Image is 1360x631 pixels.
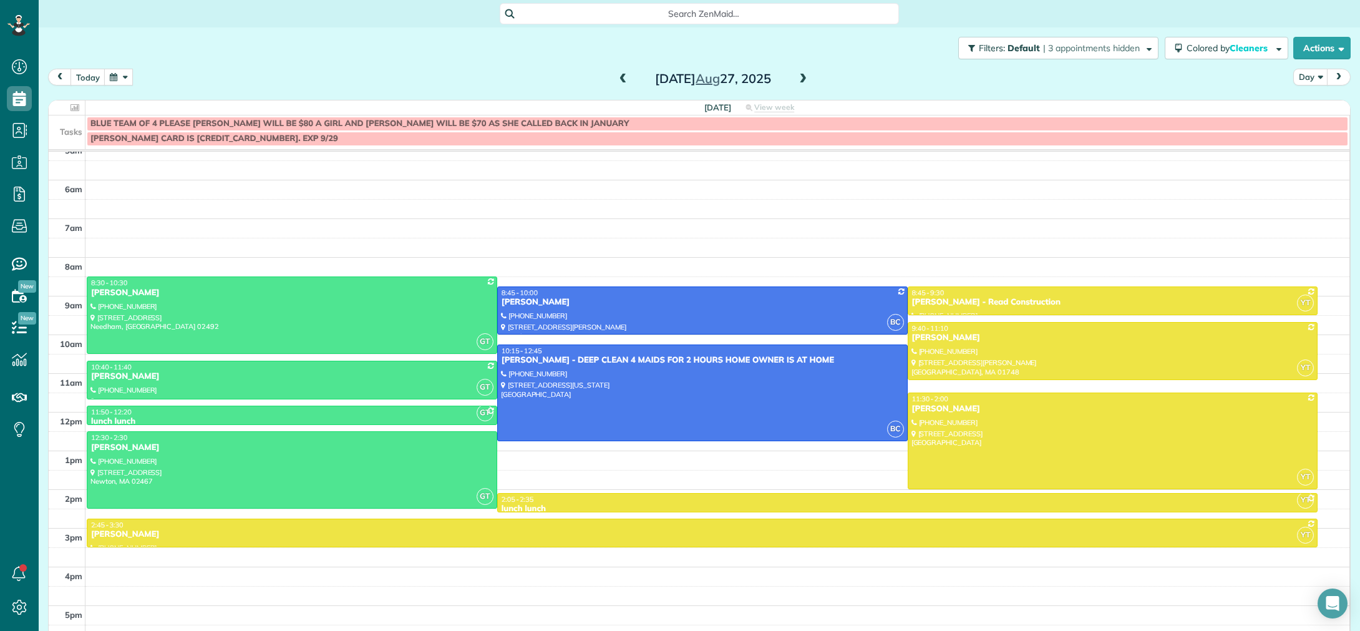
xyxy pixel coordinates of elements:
[65,184,82,194] span: 6am
[18,280,36,293] span: New
[887,421,904,438] span: BC
[90,134,338,144] span: [PERSON_NAME] CARD IS [CREDIT_CARD_NUMBER]. EXP 9/29
[90,288,493,298] div: [PERSON_NAME]
[1318,589,1348,619] div: Open Intercom Messenger
[65,300,82,310] span: 9am
[65,455,82,465] span: 1pm
[90,119,629,129] span: BLUE TEAM OF 4 PLEASE [PERSON_NAME] WILL BE $80 A GIRL AND [PERSON_NAME] WILL BE $70 AS SHE CALLE...
[477,488,493,505] span: GT
[65,532,82,542] span: 3pm
[48,69,72,86] button: prev
[65,610,82,620] span: 5pm
[696,71,720,86] span: Aug
[911,404,1314,414] div: [PERSON_NAME]
[635,72,791,86] h2: [DATE] 27, 2025
[91,363,132,371] span: 10:40 - 11:40
[477,379,493,396] span: GT
[912,324,948,333] span: 9:40 - 11:10
[65,223,82,233] span: 7am
[1043,42,1140,54] span: | 3 appointments hidden
[979,42,1005,54] span: Filters:
[1297,295,1314,311] span: YT
[1165,37,1288,59] button: Colored byCleaners
[754,102,794,112] span: View week
[91,408,132,416] span: 11:50 - 12:20
[60,378,82,388] span: 11am
[18,312,36,325] span: New
[911,297,1314,308] div: [PERSON_NAME] - Read Construction
[502,346,542,355] span: 10:15 - 12:45
[1297,527,1314,544] span: YT
[1297,469,1314,486] span: YT
[65,262,82,271] span: 8am
[90,529,1314,540] div: [PERSON_NAME]
[1230,42,1270,54] span: Cleaners
[1293,69,1328,86] button: Day
[65,494,82,504] span: 2pm
[90,416,493,427] div: lunch lunch
[70,69,105,86] button: today
[1187,42,1272,54] span: Colored by
[90,443,493,453] div: [PERSON_NAME]
[501,504,1314,514] div: lunch lunch
[65,571,82,581] span: 4pm
[91,433,127,442] span: 12:30 - 2:30
[91,521,124,529] span: 2:45 - 3:30
[912,288,945,297] span: 8:45 - 9:30
[1008,42,1041,54] span: Default
[502,495,534,504] span: 2:05 - 2:35
[60,339,82,349] span: 10am
[1327,69,1351,86] button: next
[91,278,127,287] span: 8:30 - 10:30
[958,37,1158,59] button: Filters: Default | 3 appointments hidden
[704,102,731,112] span: [DATE]
[1297,360,1314,376] span: YT
[477,404,493,421] span: GT
[90,371,493,382] div: [PERSON_NAME]
[477,333,493,350] span: GT
[60,416,82,426] span: 12pm
[502,288,538,297] span: 8:45 - 10:00
[1297,492,1314,509] span: YT
[911,333,1314,343] div: [PERSON_NAME]
[887,314,904,331] span: BC
[952,37,1158,59] a: Filters: Default | 3 appointments hidden
[1293,37,1351,59] button: Actions
[501,355,904,366] div: [PERSON_NAME] - DEEP CLEAN 4 MAIDS FOR 2 HOURS HOME OWNER IS AT HOME
[501,297,904,308] div: [PERSON_NAME]
[912,394,948,403] span: 11:30 - 2:00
